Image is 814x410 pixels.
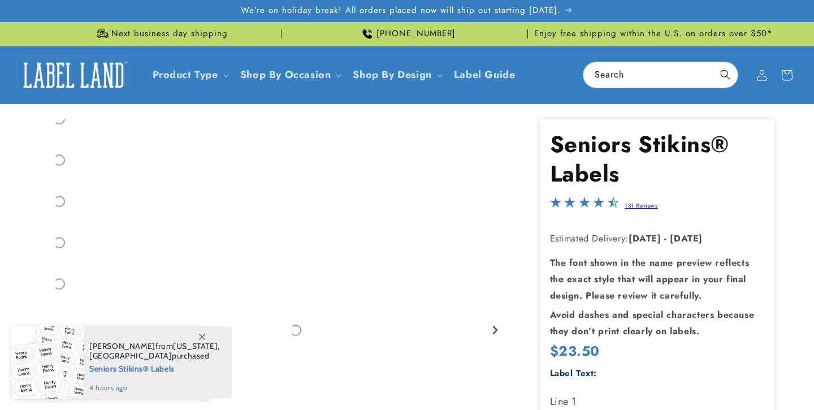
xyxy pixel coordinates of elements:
[89,361,220,375] span: Seniors Stikins® Labels
[629,232,661,245] strong: [DATE]
[40,223,79,262] div: Go to slide 4
[89,342,220,361] span: from , purchased
[346,62,447,88] summary: Shop By Design
[447,62,522,88] a: Label Guide
[17,58,130,93] img: Label Land
[353,67,431,82] a: Shop By Design
[89,351,172,361] span: [GEOGRAPHIC_DATA]
[40,264,79,304] div: Go to slide 5
[670,232,703,245] strong: [DATE]
[89,341,155,351] span: [PERSON_NAME]
[550,367,597,379] label: Label Text:
[13,53,135,97] a: Label Land
[550,200,619,213] span: 4.3-star overall rating
[40,140,79,180] div: Go to slide 2
[40,182,79,221] div: Go to slide 3
[550,308,755,338] strong: Avoid dashes and special characters because they don’t print clearly on labels.
[89,322,104,338] button: Go to last slide
[550,256,750,302] strong: The font shown in the name preview reflects the exact style that will appear in your final design...
[153,67,218,82] a: Product Type
[241,5,561,16] span: We’re on holiday break! All orders placed now will ship out starting [DATE].
[713,62,738,87] button: Search
[40,22,282,46] div: Announcement
[534,28,773,40] span: Enjoy free shipping within the U.S. on orders over $50*
[550,231,765,247] p: Estimated Delivery:
[550,130,765,188] h1: Seniors Stikins® Labels
[40,99,79,139] div: Go to slide 1
[240,68,331,81] span: Shop By Occasion
[173,341,218,351] span: [US_STATE]
[664,232,667,245] strong: -
[111,28,228,40] span: Next business day shipping
[89,383,220,393] span: 4 hours ago
[286,22,528,46] div: Announcement
[550,342,600,360] span: $23.50
[376,28,456,40] span: [PHONE_NUMBER]
[233,62,347,88] summary: Shop By Occasion
[146,62,233,88] summary: Product Type
[487,322,503,338] button: Next slide
[625,201,658,210] a: 131 Reviews
[532,22,774,46] div: Announcement
[454,68,516,81] span: Label Guide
